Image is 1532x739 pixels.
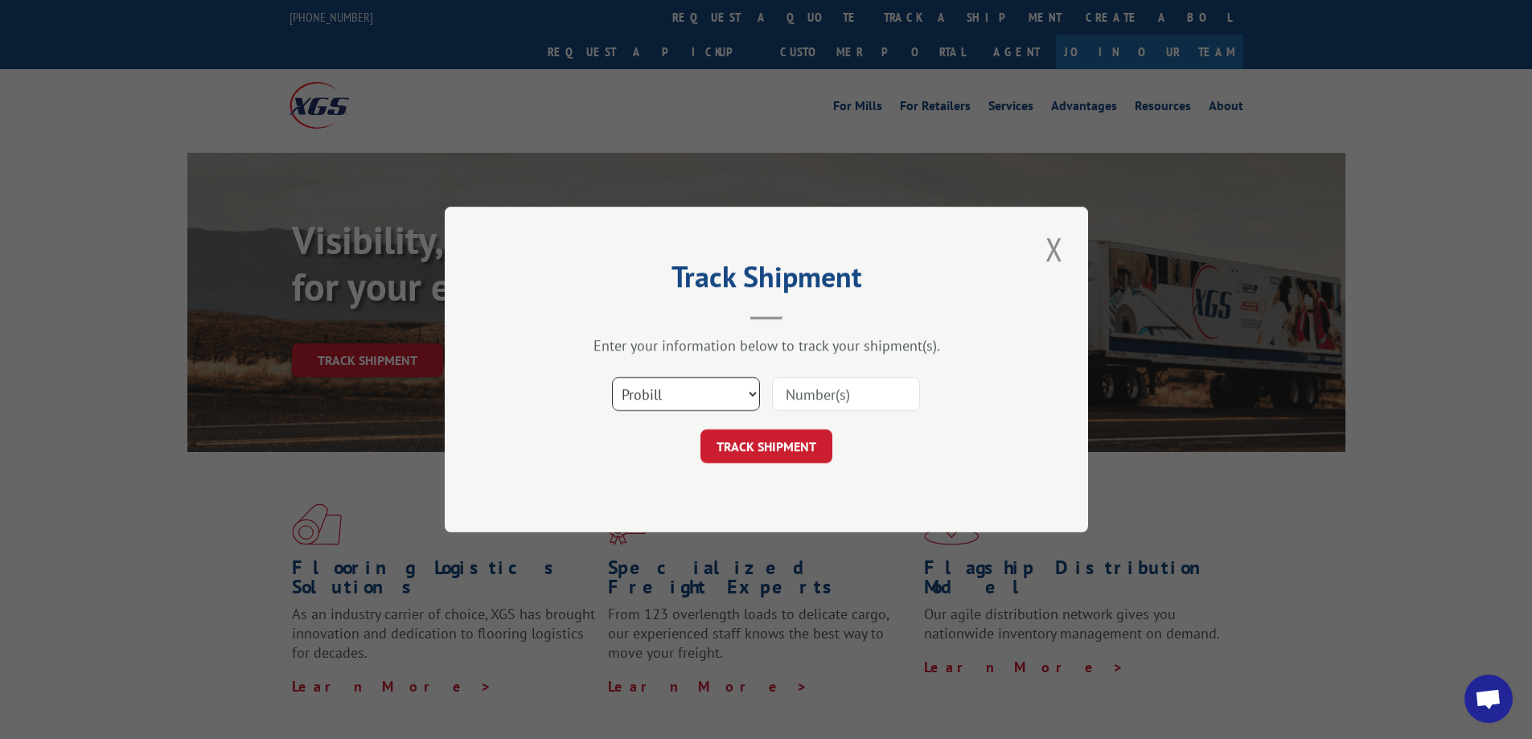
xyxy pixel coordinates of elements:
[525,336,1008,355] div: Enter your information below to track your shipment(s).
[1464,675,1513,723] a: Open chat
[700,429,832,463] button: TRACK SHIPMENT
[525,265,1008,296] h2: Track Shipment
[772,377,920,411] input: Number(s)
[1041,227,1068,271] button: Close modal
